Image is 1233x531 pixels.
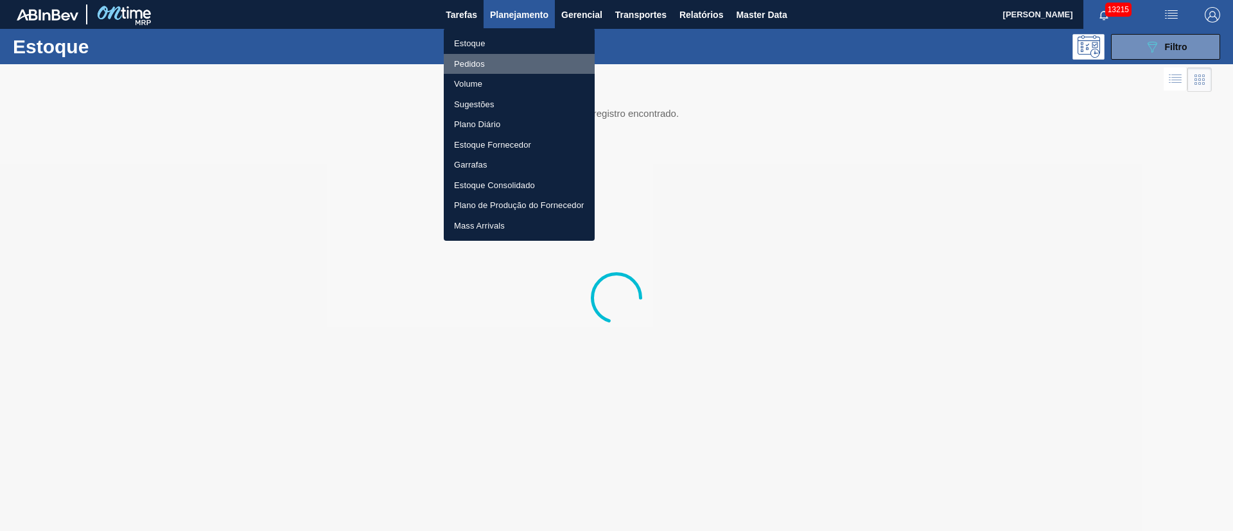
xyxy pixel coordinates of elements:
a: Mass Arrivals [444,216,595,236]
a: Estoque Fornecedor [444,135,595,155]
a: Estoque Consolidado [444,175,595,196]
a: Plano de Produção do Fornecedor [444,195,595,216]
a: Pedidos [444,54,595,74]
a: Plano Diário [444,114,595,135]
a: Estoque [444,33,595,54]
a: Garrafas [444,155,595,175]
a: Volume [444,74,595,94]
a: Sugestões [444,94,595,115]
